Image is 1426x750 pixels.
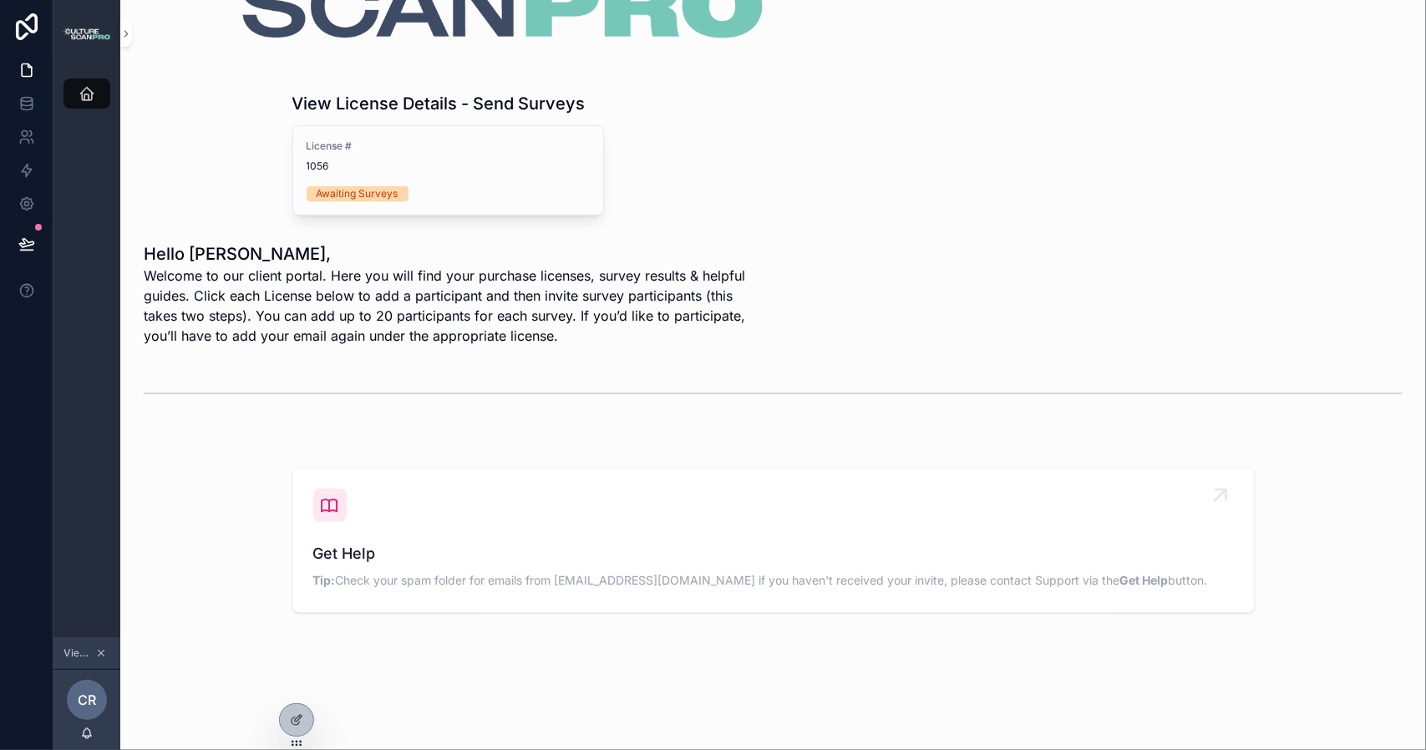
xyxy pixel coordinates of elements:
[313,572,1234,589] span: Check your spam folder for emails from [EMAIL_ADDRESS][DOMAIN_NAME] if you haven't received your ...
[292,92,586,115] h1: View License Details - Send Surveys
[63,646,92,660] span: Viewing as Chloe
[144,266,764,346] span: Welcome to our client portal. Here you will find your purchase licenses, survey results & helpful...
[313,573,336,587] strong: Tip:
[307,139,590,153] span: License #
[307,160,590,173] span: 1056
[317,186,398,201] div: Awaiting Surveys
[292,125,604,215] a: License #1056Awaiting Surveys
[63,27,110,40] img: App logo
[293,469,1254,612] a: Get HelpTip:Check your spam folder for emails from [EMAIL_ADDRESS][DOMAIN_NAME] if you haven't re...
[78,690,96,710] span: CR
[1120,573,1169,587] strong: Get Help
[144,242,764,266] h1: Hello [PERSON_NAME],
[53,67,120,130] div: scrollable content
[313,542,1234,565] span: Get Help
